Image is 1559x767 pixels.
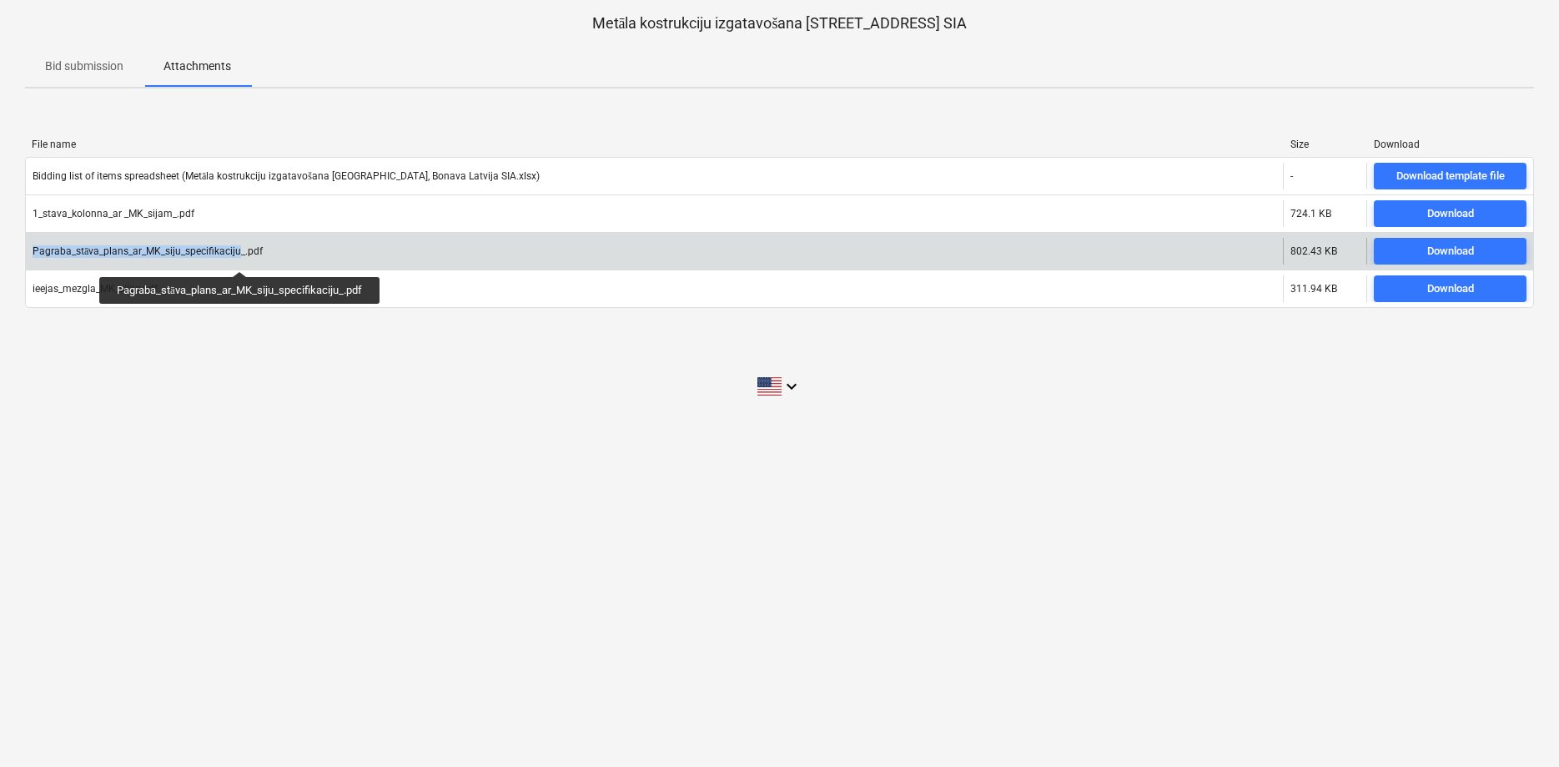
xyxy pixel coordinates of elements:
div: Size [1290,139,1360,150]
div: Download [1427,280,1474,299]
div: Download [1427,242,1474,261]
div: - [1290,170,1293,182]
button: Download template file [1374,163,1526,189]
button: Download [1374,238,1526,265]
div: Download [1427,204,1474,224]
div: 724.1 KB [1290,208,1331,220]
div: ieejas_mezgla_MK_sijas.pdf [33,283,158,295]
p: Bid submission [45,58,123,75]
p: Attachments [163,58,231,75]
button: Download [1374,275,1526,302]
div: Pagraba_stāva_plans_ar_MK_siju_specifikaciju_.pdf [33,245,263,258]
div: File name [32,139,1277,150]
div: 802.43 KB [1290,245,1337,257]
div: Download [1374,139,1527,150]
div: 1_stava_kolonna_ar _MK_sijam_.pdf [33,208,194,220]
button: Download [1374,200,1526,227]
div: Bidding list of items spreadsheet (Metāla kostrukciju izgatavošana [GEOGRAPHIC_DATA], Bonava Latv... [33,170,540,183]
div: 311.94 KB [1290,283,1337,295]
p: Metāla kostrukciju izgatavošana [STREET_ADDRESS] SIA [25,13,1534,33]
i: keyboard_arrow_down [782,376,802,396]
div: Download template file [1396,167,1505,186]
